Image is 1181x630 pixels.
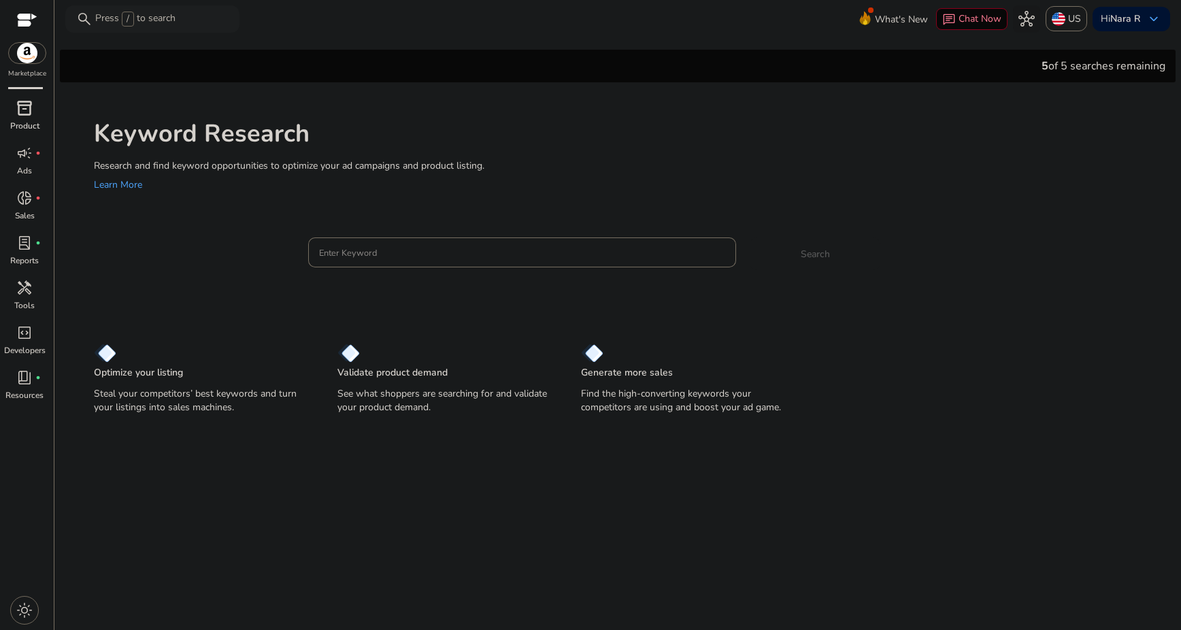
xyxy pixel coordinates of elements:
div: of 5 searches remaining [1042,58,1165,74]
p: Marketplace [8,69,46,79]
p: Sales [15,210,35,222]
span: fiber_manual_record [35,195,41,201]
p: Tools [14,299,35,312]
a: Learn More [94,178,142,191]
span: 5 [1042,59,1048,73]
span: light_mode [16,602,33,618]
span: book_4 [16,369,33,386]
span: search [76,11,93,27]
p: Steal your competitors’ best keywords and turn your listings into sales machines. [94,387,310,414]
p: Research and find keyword opportunities to optimize your ad campaigns and product listing. [94,159,1162,173]
p: Generate more sales [581,366,673,380]
img: amazon.svg [9,43,46,63]
img: diamond.svg [337,344,360,363]
span: code_blocks [16,325,33,341]
p: Resources [5,389,44,401]
p: Validate product demand [337,366,448,380]
p: Hi [1101,14,1140,24]
p: See what shoppers are searching for and validate your product demand. [337,387,554,414]
span: campaign [16,145,33,161]
p: Reports [10,254,39,267]
img: us.svg [1052,12,1065,26]
span: chat [942,13,956,27]
p: Find the high-converting keywords your competitors are using and boost your ad game. [581,387,797,414]
button: hub [1013,5,1040,33]
p: Optimize your listing [94,366,183,380]
span: handyman [16,280,33,296]
button: chatChat Now [936,8,1008,30]
b: Nara R [1110,12,1140,25]
h1: Keyword Research [94,119,1162,148]
p: Product [10,120,39,132]
span: lab_profile [16,235,33,251]
span: Chat Now [959,12,1001,25]
span: fiber_manual_record [35,240,41,246]
span: keyboard_arrow_down [1146,11,1162,27]
span: donut_small [16,190,33,206]
p: Press to search [95,12,176,27]
p: Ads [17,165,32,177]
span: hub [1018,11,1035,27]
span: inventory_2 [16,100,33,116]
img: diamond.svg [94,344,116,363]
p: US [1068,7,1081,31]
span: fiber_manual_record [35,150,41,156]
p: Developers [4,344,46,357]
span: What's New [875,7,928,31]
span: fiber_manual_record [35,375,41,380]
img: diamond.svg [581,344,603,363]
span: / [122,12,134,27]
